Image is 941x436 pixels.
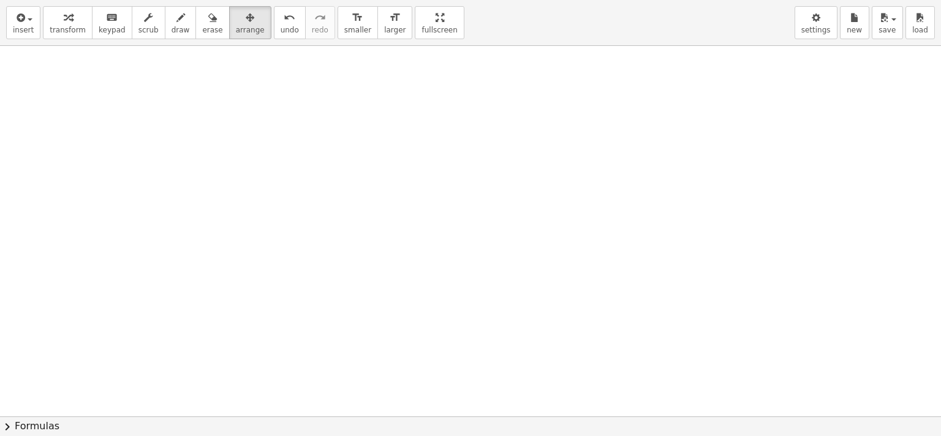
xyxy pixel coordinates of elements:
[236,26,265,34] span: arrange
[13,26,34,34] span: insert
[795,6,837,39] button: settings
[905,6,935,39] button: load
[274,6,306,39] button: undoundo
[106,10,118,25] i: keyboard
[132,6,165,39] button: scrub
[312,26,328,34] span: redo
[384,26,406,34] span: larger
[314,10,326,25] i: redo
[847,26,862,34] span: new
[912,26,928,34] span: load
[284,10,295,25] i: undo
[202,26,222,34] span: erase
[6,6,40,39] button: insert
[338,6,378,39] button: format_sizesmaller
[92,6,132,39] button: keyboardkeypad
[344,26,371,34] span: smaller
[195,6,229,39] button: erase
[43,6,93,39] button: transform
[415,6,464,39] button: fullscreen
[879,26,896,34] span: save
[389,10,401,25] i: format_size
[377,6,412,39] button: format_sizelarger
[165,6,197,39] button: draw
[840,6,869,39] button: new
[281,26,299,34] span: undo
[172,26,190,34] span: draw
[801,26,831,34] span: settings
[305,6,335,39] button: redoredo
[50,26,86,34] span: transform
[99,26,126,34] span: keypad
[872,6,903,39] button: save
[138,26,159,34] span: scrub
[229,6,271,39] button: arrange
[421,26,457,34] span: fullscreen
[352,10,363,25] i: format_size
